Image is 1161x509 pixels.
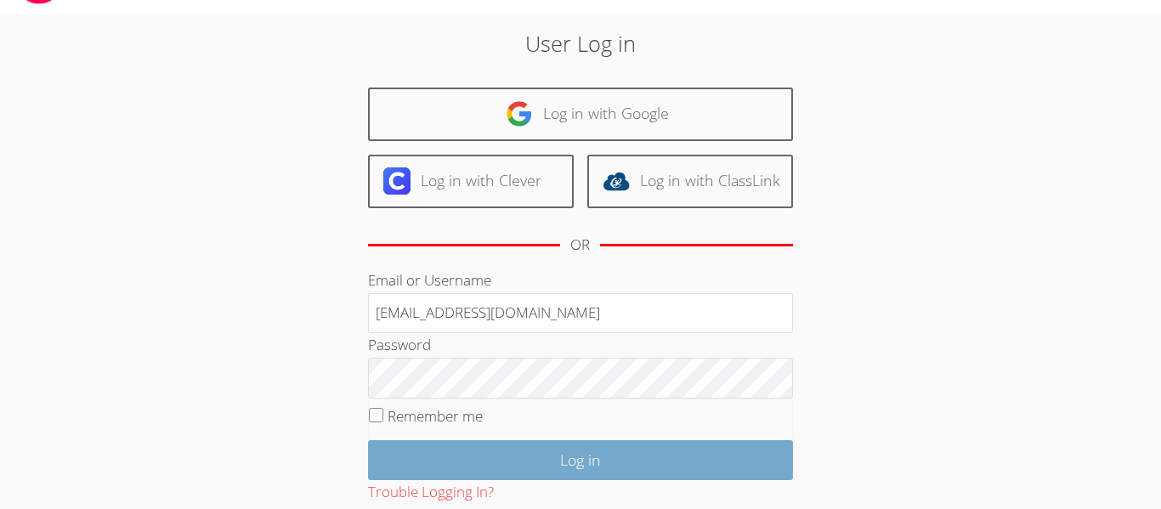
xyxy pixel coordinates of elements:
[603,167,630,195] img: classlink-logo-d6bb404cc1216ec64c9a2012d9dc4662098be43eaf13dc465df04b49fa7ab582.svg
[368,440,793,480] input: Log in
[368,88,793,141] a: Log in with Google
[368,270,491,290] label: Email or Username
[383,167,411,195] img: clever-logo-6eab21bc6e7a338710f1a6ff85c0baf02591cd810cc4098c63d3a4b26e2feb20.svg
[267,27,894,59] h2: User Log in
[368,480,494,505] button: Trouble Logging In?
[506,100,533,127] img: google-logo-50288ca7cdecda66e5e0955fdab243c47b7ad437acaf1139b6f446037453330a.svg
[388,406,483,426] label: Remember me
[368,155,574,208] a: Log in with Clever
[368,335,431,354] label: Password
[570,233,590,257] div: OR
[587,155,793,208] a: Log in with ClassLink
